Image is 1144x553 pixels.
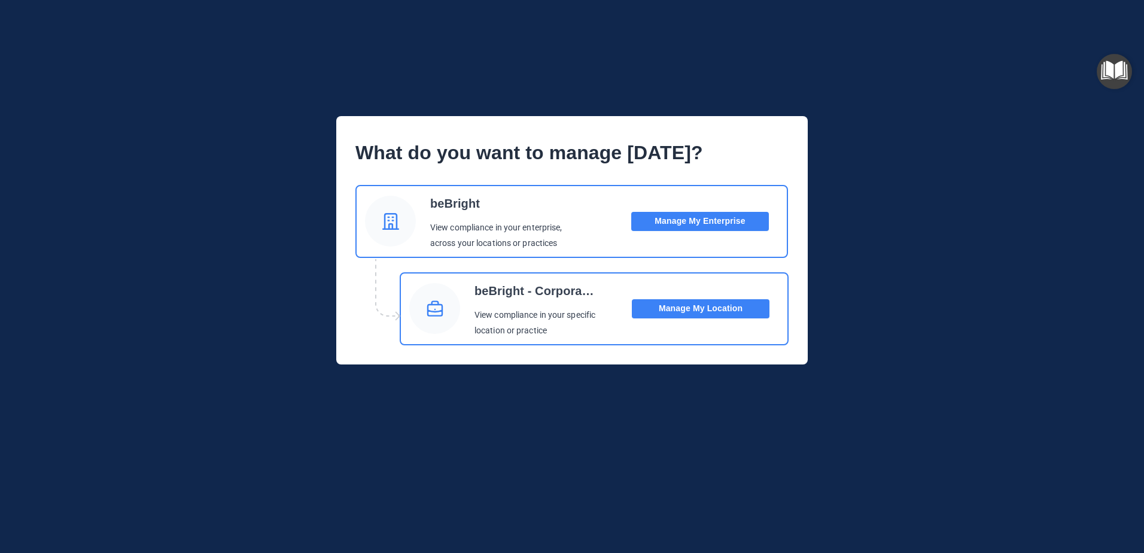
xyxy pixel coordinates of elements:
[355,135,789,171] p: What do you want to manage [DATE]?
[474,279,597,303] p: beBright - Corporate Portal
[430,220,562,236] p: View compliance in your enterprise,
[1097,54,1132,89] button: Open Resource Center
[474,308,597,323] p: View compliance in your specific
[474,323,597,339] p: location or practice
[631,212,769,231] button: Manage My Enterprise
[632,299,769,318] button: Manage My Location
[430,192,553,215] p: beBright
[430,236,562,251] p: across your locations or practices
